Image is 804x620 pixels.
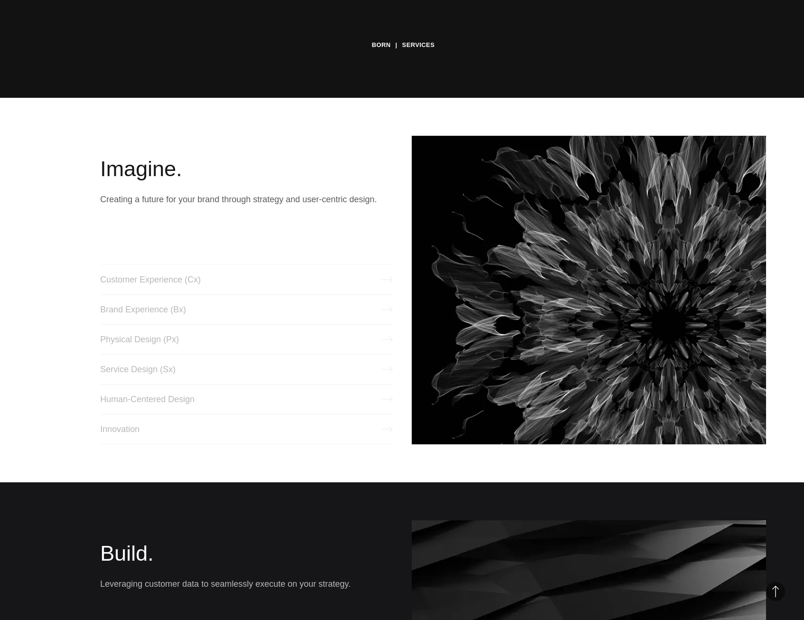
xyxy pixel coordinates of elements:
a: Brand Experience (Bx) [100,294,392,325]
a: Services [402,38,435,52]
p: Creating a future for your brand through strategy and user-centric design. [100,193,392,206]
a: Physical Design (Px) [100,324,392,355]
a: Service Design (Sx) [100,354,392,385]
h2: Imagine. [100,155,392,183]
p: Leveraging customer data to seamlessly execute on your strategy. [100,577,392,591]
a: Innovation [100,414,392,444]
button: Back to Top [766,582,785,601]
a: Customer Experience (Cx) [100,264,392,295]
a: BORN [372,38,391,52]
h2: Build. [100,539,392,568]
a: Human-Centered Design [100,384,392,414]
